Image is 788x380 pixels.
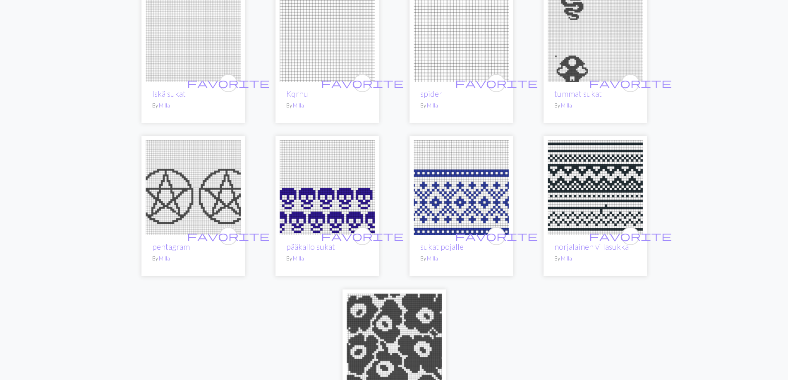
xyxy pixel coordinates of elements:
a: Iskä sukat [146,30,241,38]
button: favourite [487,227,505,245]
a: Milla [561,255,572,262]
a: pääkallo sukat [280,183,375,191]
a: pääkallo sukat [286,242,335,251]
a: Kqrhu [280,30,375,38]
a: pentagram [152,242,190,251]
a: Milla [427,102,438,109]
a: Milla [159,255,170,262]
a: tummat sukat [554,89,602,98]
i: favourite [187,75,270,91]
a: norjalainen villasukka [554,242,629,251]
a: spider [420,89,442,98]
p: By [152,102,234,110]
a: norjalainen villasukka [548,183,643,191]
a: Kqrhu [286,89,308,98]
i: favourite [187,228,270,244]
p: By [554,102,636,110]
button: favourite [219,74,237,92]
button: favourite [353,74,371,92]
button: favourite [353,227,371,245]
a: Milla [561,102,572,109]
img: sukat pojalle [414,140,509,235]
i: favourite [589,228,672,244]
button: favourite [621,74,640,92]
span: favorite [321,229,404,242]
button: favourite [621,227,640,245]
span: favorite [187,76,270,89]
span: favorite [455,229,538,242]
a: Iskä sukat [152,89,186,98]
i: favourite [589,75,672,91]
p: By [286,255,368,263]
p: By [554,255,636,263]
span: favorite [589,229,672,242]
i: favourite [321,75,404,91]
a: sukat pojalle [420,242,464,251]
i: favourite [455,75,538,91]
a: sukat pojalle [414,183,509,191]
a: Milla [159,102,170,109]
a: Milla [293,255,304,262]
img: pentagram [146,140,241,235]
button: favourite [487,74,505,92]
button: favourite [219,227,237,245]
span: favorite [589,76,672,89]
span: favorite [455,76,538,89]
p: By [420,255,502,263]
img: pääkallo sukat [280,140,375,235]
a: spider [414,30,509,38]
a: Milla [293,102,304,109]
p: By [152,255,234,263]
a: marimekko ruutupiirros [347,336,442,344]
a: tummat sukat [548,30,643,38]
a: Milla [427,255,438,262]
a: pentagram [146,183,241,191]
img: norjalainen villasukka [548,140,643,235]
i: favourite [455,228,538,244]
span: favorite [187,229,270,242]
p: By [420,102,502,110]
span: favorite [321,76,404,89]
p: By [286,102,368,110]
i: favourite [321,228,404,244]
